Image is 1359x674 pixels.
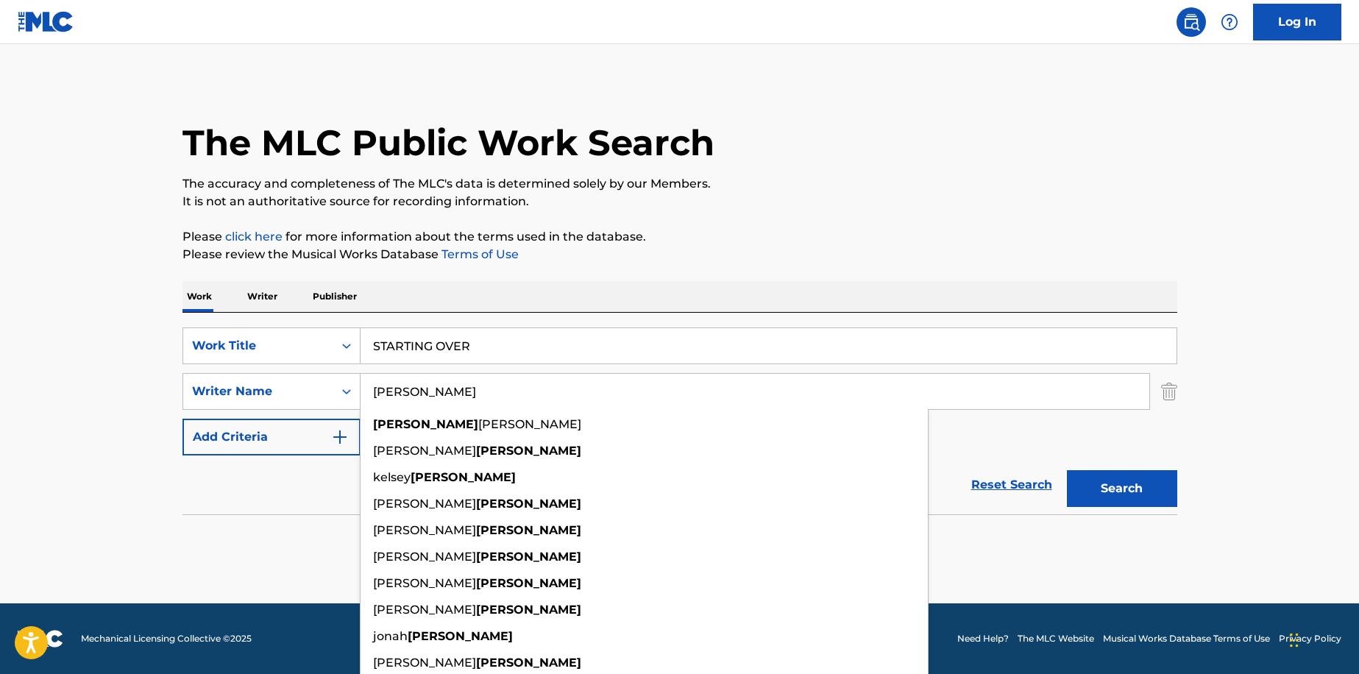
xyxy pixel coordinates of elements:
[182,281,216,312] p: Work
[192,383,324,400] div: Writer Name
[331,428,349,446] img: 9d2ae6d4665cec9f34b9.svg
[1161,373,1177,410] img: Delete Criterion
[1177,7,1206,37] a: Public Search
[182,175,1177,193] p: The accuracy and completeness of The MLC's data is determined solely by our Members.
[373,523,476,537] span: [PERSON_NAME]
[1285,603,1359,674] iframe: Chat Widget
[476,576,581,590] strong: [PERSON_NAME]
[478,417,581,431] span: [PERSON_NAME]
[192,337,324,355] div: Work Title
[373,550,476,564] span: [PERSON_NAME]
[182,327,1177,514] form: Search Form
[476,656,581,670] strong: [PERSON_NAME]
[18,11,74,32] img: MLC Logo
[373,603,476,617] span: [PERSON_NAME]
[408,629,513,643] strong: [PERSON_NAME]
[373,576,476,590] span: [PERSON_NAME]
[1182,13,1200,31] img: search
[373,656,476,670] span: [PERSON_NAME]
[1279,632,1341,645] a: Privacy Policy
[1067,470,1177,507] button: Search
[1215,7,1244,37] div: Help
[373,417,478,431] strong: [PERSON_NAME]
[476,523,581,537] strong: [PERSON_NAME]
[1018,632,1094,645] a: The MLC Website
[225,230,283,244] a: click here
[18,630,63,648] img: logo
[476,497,581,511] strong: [PERSON_NAME]
[182,246,1177,263] p: Please review the Musical Works Database
[1290,618,1299,662] div: Drag
[439,247,519,261] a: Terms of Use
[411,470,516,484] strong: [PERSON_NAME]
[957,632,1009,645] a: Need Help?
[373,470,411,484] span: kelsey
[964,469,1060,501] a: Reset Search
[1221,13,1238,31] img: help
[182,228,1177,246] p: Please for more information about the terms used in the database.
[1103,632,1270,645] a: Musical Works Database Terms of Use
[1253,4,1341,40] a: Log In
[81,632,252,645] span: Mechanical Licensing Collective © 2025
[308,281,361,312] p: Publisher
[373,444,476,458] span: [PERSON_NAME]
[182,419,361,455] button: Add Criteria
[476,444,581,458] strong: [PERSON_NAME]
[476,550,581,564] strong: [PERSON_NAME]
[373,497,476,511] span: [PERSON_NAME]
[243,281,282,312] p: Writer
[182,121,714,165] h1: The MLC Public Work Search
[476,603,581,617] strong: [PERSON_NAME]
[182,193,1177,210] p: It is not an authoritative source for recording information.
[373,629,408,643] span: jonah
